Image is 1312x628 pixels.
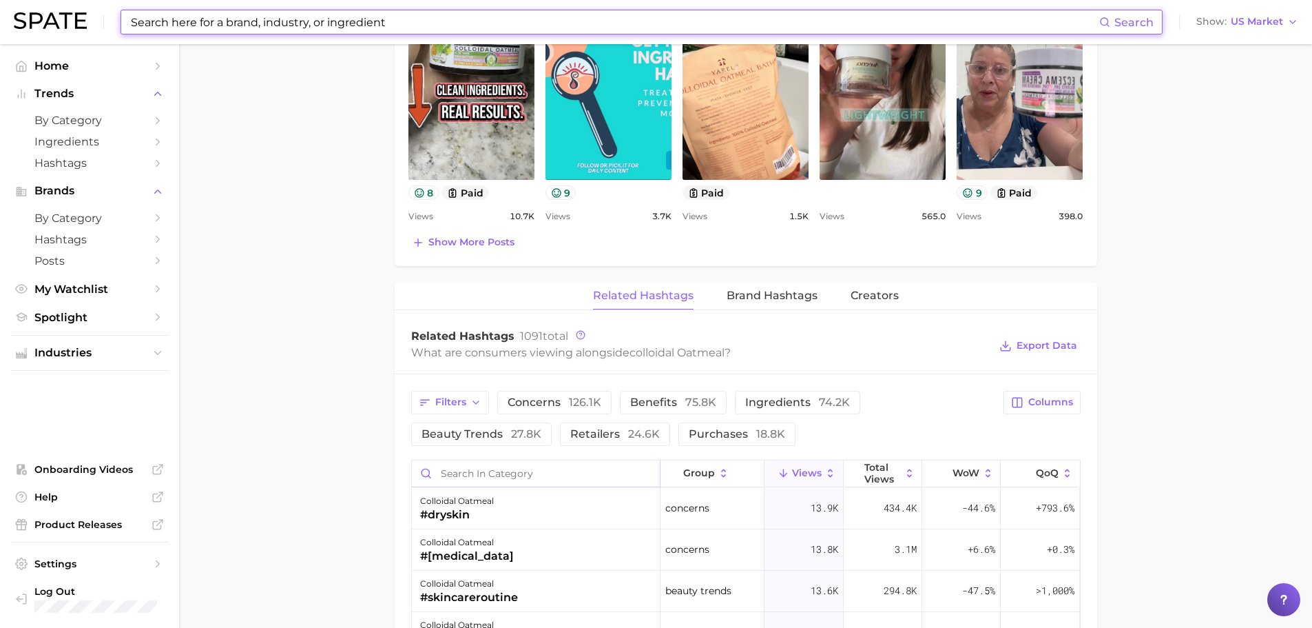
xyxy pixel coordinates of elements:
[408,233,518,252] button: Show more posts
[764,460,843,487] button: Views
[34,463,145,476] span: Onboarding Videos
[520,330,568,343] span: total
[508,397,601,408] span: concerns
[683,185,730,200] button: paid
[1047,541,1074,558] span: +0.3%
[34,491,145,503] span: Help
[811,500,838,516] span: 13.9k
[11,278,168,300] a: My Watchlist
[921,208,946,225] span: 565.0
[34,254,145,267] span: Posts
[11,459,168,480] a: Onboarding Videos
[789,208,809,225] span: 1.5k
[1114,16,1154,29] span: Search
[1231,18,1283,26] span: US Market
[665,583,731,599] span: beauty trends
[1017,340,1077,352] span: Export Data
[922,460,1001,487] button: WoW
[11,83,168,104] button: Trends
[884,583,917,599] span: 294.8k
[630,397,716,408] span: benefits
[665,541,709,558] span: concerns
[895,541,917,558] span: 3.1m
[11,487,168,507] a: Help
[1193,13,1302,31] button: ShowUS Market
[884,500,917,516] span: 434.4k
[819,396,850,409] span: 74.2k
[428,236,514,248] span: Show more posts
[435,396,466,408] span: Filters
[420,507,494,523] div: #dryskin
[129,10,1099,34] input: Search here for a brand, industry, or ingredient
[996,336,1080,356] button: Export Data
[520,330,543,343] span: 1091
[34,347,145,359] span: Industries
[545,185,576,200] button: 9
[851,290,899,302] span: Creators
[952,467,979,478] span: WoW
[844,460,922,487] button: Total Views
[962,583,995,599] span: -47.5%
[11,207,168,229] a: by Category
[545,208,570,225] span: Views
[420,576,518,592] div: colloidal oatmeal
[11,581,168,617] a: Log out. Currently logged in with e-mail anna.katsnelson@mane.com.
[1196,18,1227,26] span: Show
[683,208,707,225] span: Views
[864,462,901,484] span: Total Views
[34,185,145,197] span: Brands
[34,88,145,100] span: Trends
[34,114,145,127] span: by Category
[570,429,660,440] span: retailers
[11,250,168,272] a: Posts
[11,343,168,363] button: Industries
[34,212,145,225] span: by Category
[411,391,489,414] button: Filters
[11,131,168,152] a: Ingredients
[1036,500,1074,516] span: +793.6%
[11,55,168,77] a: Home
[11,181,168,201] button: Brands
[629,346,725,359] span: colloidal oatmeal
[811,583,838,599] span: 13.6k
[421,429,541,440] span: beauty trends
[1003,391,1080,414] button: Columns
[420,548,514,565] div: #[MEDICAL_DATA]
[665,500,709,516] span: concerns
[957,208,981,225] span: Views
[34,283,145,296] span: My Watchlist
[511,427,541,440] span: 27.8k
[820,208,844,225] span: Views
[685,396,716,409] span: 75.8k
[1059,208,1083,225] span: 398.0
[34,156,145,170] span: Hashtags
[412,571,1080,612] button: colloidal oatmeal#skincareroutinebeauty trends13.6k294.8k-47.5%>1,000%
[962,500,995,516] span: -44.6%
[628,427,660,440] span: 24.6k
[756,427,785,440] span: 18.8k
[569,396,601,409] span: 126.1k
[727,290,818,302] span: Brand Hashtags
[1001,460,1079,487] button: QoQ
[412,460,660,487] input: Search in category
[683,467,715,478] span: group
[420,493,494,509] div: colloidal oatmeal
[34,311,145,324] span: Spotlight
[420,534,514,551] div: colloidal oatmeal
[1028,396,1073,408] span: Columns
[11,229,168,250] a: Hashtags
[11,307,168,328] a: Spotlight
[689,429,785,440] span: purchases
[408,185,439,200] button: 8
[34,558,145,570] span: Settings
[34,135,145,148] span: Ingredients
[11,554,168,574] a: Settings
[420,589,518,606] div: #skincareroutine
[412,529,1080,571] button: colloidal oatmeal#[MEDICAL_DATA]concerns13.8k3.1m+6.6%+0.3%
[11,110,168,131] a: by Category
[811,541,838,558] span: 13.8k
[14,12,87,29] img: SPATE
[34,59,145,72] span: Home
[34,233,145,246] span: Hashtags
[968,541,995,558] span: +6.6%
